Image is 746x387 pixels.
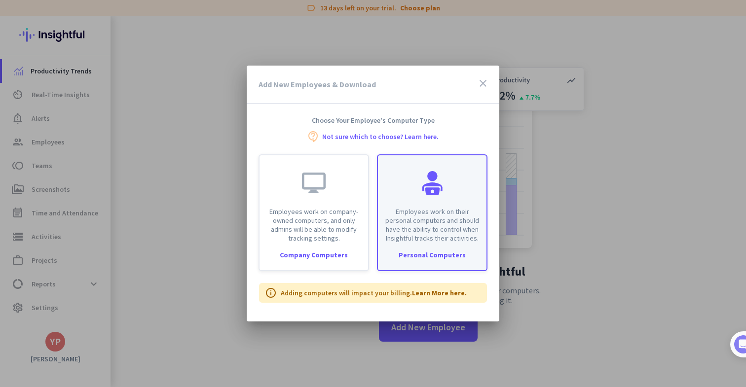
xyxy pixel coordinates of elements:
[259,80,376,88] h3: Add New Employees & Download
[322,133,439,140] a: Not sure which to choose? Learn here.
[477,77,489,89] i: close
[281,288,467,298] p: Adding computers will impact your billing.
[265,287,277,299] i: info
[378,251,486,258] div: Personal Computers
[384,207,481,243] p: Employees work on their personal computers and should have the ability to control when Insightful...
[412,288,467,297] a: Learn More here.
[307,131,319,142] i: contact_support
[247,116,499,125] h4: Choose Your Employee's Computer Type
[260,251,368,258] div: Company Computers
[265,207,362,243] p: Employees work on company-owned computers, and only admins will be able to modify tracking settings.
